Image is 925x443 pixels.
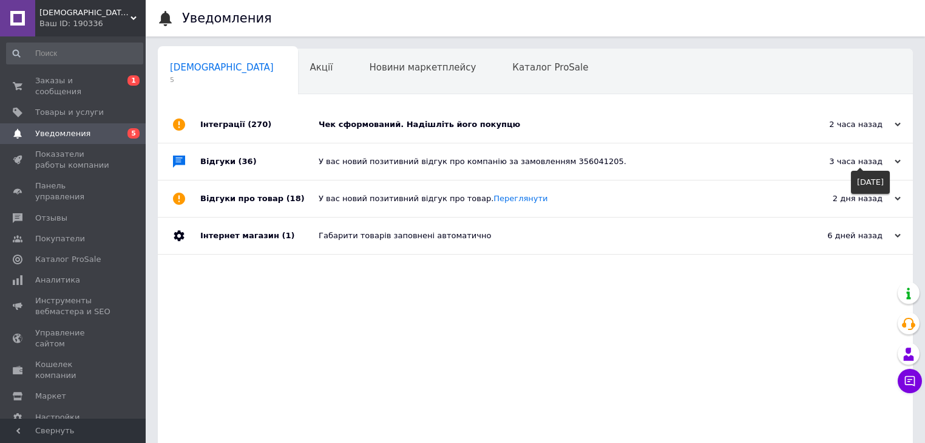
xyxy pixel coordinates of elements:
[248,120,271,129] span: (270)
[35,149,112,171] span: Показатели работы компании
[282,231,294,240] span: (1)
[286,194,305,203] span: (18)
[319,230,779,241] div: Габарити товарів заповнені автоматично
[779,119,901,130] div: 2 часа назад
[35,275,80,286] span: Аналитика
[779,193,901,204] div: 2 дня назад
[35,213,67,224] span: Отзывы
[493,194,547,203] a: Переглянути
[127,75,140,86] span: 1
[369,62,476,73] span: Новини маркетплейсу
[35,128,90,139] span: Уведомления
[39,18,146,29] div: Ваш ID: 190336
[779,230,901,241] div: 6 дней назад
[182,11,272,26] h1: Уведомления
[319,193,779,204] div: У вас новий позитивний відгук про товар.
[779,156,901,167] div: 3 часа назад
[35,359,112,381] span: Кошелек компании
[127,128,140,139] span: 5
[35,107,104,118] span: Товары и услуги
[35,295,112,317] span: Инструменты вебмастера и SEO
[200,218,319,254] div: Інтернет магазин
[6,43,143,64] input: Поиск
[35,412,80,423] span: Настройки
[35,254,101,265] span: Каталог ProSale
[35,233,85,244] span: Покупатели
[200,180,319,217] div: Відгуки про товар
[200,143,319,180] div: Відгуки
[35,75,112,97] span: Заказы и сообщения
[898,369,922,393] button: Чат с покупателем
[35,180,112,202] span: Панель управления
[851,171,890,194] div: [DATE]
[39,7,130,18] span: ПРАВОСЛАВНЫЕ КНИГИ — ПОЧТОЙ
[239,157,257,166] span: (36)
[170,62,274,73] span: [DEMOGRAPHIC_DATA]
[35,391,66,402] span: Маркет
[35,328,112,349] span: Управление сайтом
[200,106,319,143] div: Інтеграції
[319,156,779,167] div: У вас новий позитивний відгук про компанію за замовленням 356041205.
[319,119,779,130] div: Чек сформований. Надішліть його покупцю
[310,62,333,73] span: Акції
[170,75,274,84] span: 5
[512,62,588,73] span: Каталог ProSale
